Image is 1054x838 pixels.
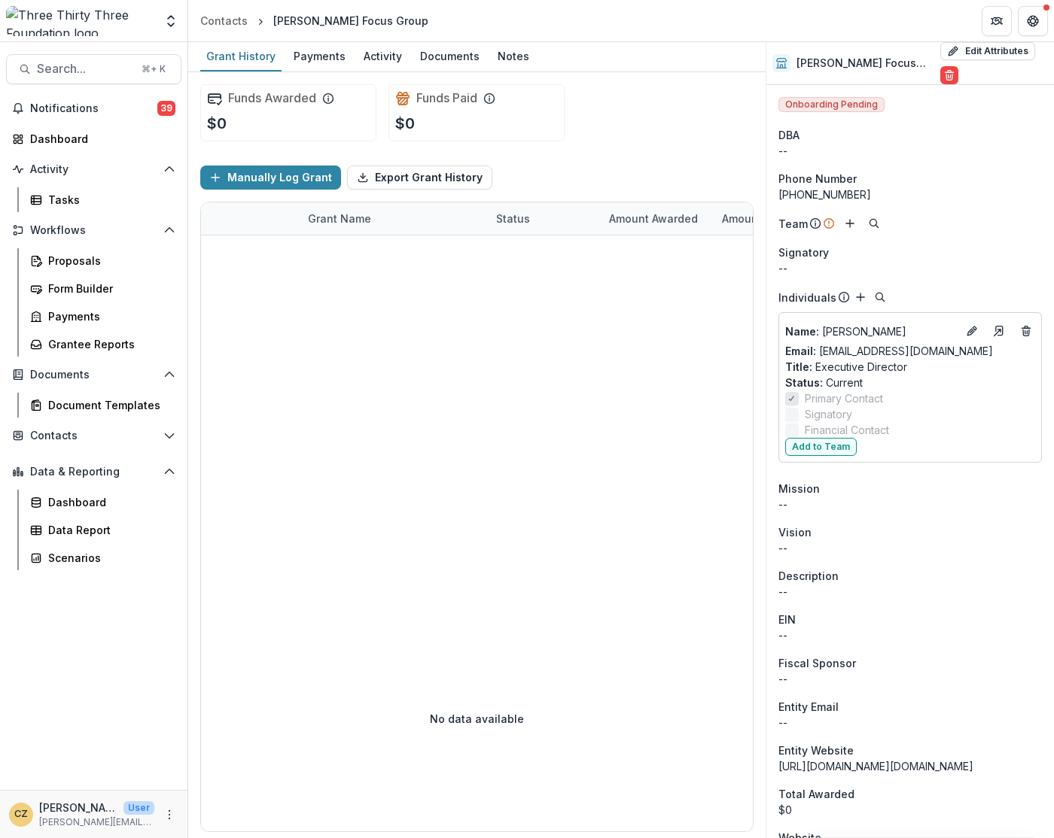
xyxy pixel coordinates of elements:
p: -- [778,584,1042,600]
div: Amount Awarded [600,202,713,235]
p: EIN [778,612,796,627]
p: -- [778,540,1042,556]
span: Email: [785,345,816,357]
a: Proposals [24,248,181,273]
div: Dashboard [30,131,169,147]
a: Payments [24,304,181,329]
a: Contacts [194,10,254,32]
a: Grantee Reports [24,332,181,357]
div: Amount Awarded [600,211,707,226]
span: Notifications [30,102,157,115]
h2: [PERSON_NAME] Focus Group [797,57,934,70]
div: Notes [492,45,535,67]
button: Open Activity [6,157,181,181]
a: Documents [414,42,486,71]
div: Activity [358,45,408,67]
button: Manually Log Grant [200,165,341,190]
p: [PERSON_NAME] [39,800,117,815]
button: Edit [963,322,981,340]
p: Executive Director [785,359,1035,375]
div: [PHONE_NUMBER] [778,187,1042,202]
span: Financial Contact [805,422,889,438]
span: Description [778,568,839,584]
nav: breadcrumb [194,10,434,32]
button: Search [871,288,889,306]
p: Individuals [778,290,836,305]
div: $0 [778,802,1042,818]
span: Phone Number [778,171,857,187]
div: Payments [48,308,169,324]
div: Status [487,211,539,226]
div: Amount Paid [713,202,826,235]
button: Search [865,214,883,232]
button: Add to Team [785,438,857,456]
span: Workflows [30,224,157,237]
div: Grant Name [299,202,487,235]
p: $0 [395,112,415,135]
p: Amount Paid [722,211,788,226]
button: More [160,806,178,824]
div: Tasks [48,192,169,208]
div: Proposals [48,253,169,269]
a: Activity [358,42,408,71]
span: Contacts [30,430,157,442]
a: Name: [PERSON_NAME] [785,323,957,339]
span: Primary Contact [805,390,883,406]
span: Vision [778,524,812,540]
button: Add [851,288,870,306]
div: Data Report [48,522,169,538]
p: $0 [207,112,227,135]
button: Notifications39 [6,96,181,120]
p: [PERSON_NAME] [785,323,957,339]
button: Deletes [1017,322,1035,340]
button: Delete [940,66,958,84]
div: -- [778,143,1042,159]
a: Go to contact [987,319,1011,343]
h2: Funds Paid [416,91,477,105]
span: Documents [30,369,157,381]
div: Form Builder [48,281,169,296]
div: -- [778,627,1042,643]
div: Status [487,202,600,235]
span: DBA [778,127,800,143]
span: Total Awarded [778,786,854,802]
div: Contacts [200,13,248,29]
span: Onboarding Pending [778,97,885,112]
span: Signatory [778,244,829,260]
div: Payments [288,45,352,67]
span: Status : [785,376,823,389]
span: Data & Reporting [30,466,157,478]
button: Partners [982,6,1012,36]
span: Search... [37,62,133,76]
button: Open Documents [6,363,181,387]
p: No data available [430,711,524,727]
a: Document Templates [24,393,181,417]
span: Fiscal Sponsor [778,655,856,671]
div: Christine Zachai [14,809,28,819]
p: Current [785,375,1035,390]
a: Form Builder [24,276,181,301]
button: Export Grant History [347,165,492,190]
p: User [123,801,154,815]
button: Open Data & Reporting [6,460,181,484]
p: [PERSON_NAME][EMAIL_ADDRESS][DOMAIN_NAME] [39,815,154,829]
div: Dashboard [48,494,169,510]
a: Dashboard [6,126,181,151]
span: Activity [30,163,157,176]
span: Mission [778,481,820,496]
a: Payments [288,42,352,71]
span: Signatory [805,406,852,422]
div: ⌘ + K [139,61,169,77]
div: -- [778,671,1042,687]
a: Scenarios [24,545,181,570]
div: [PERSON_NAME] Focus Group [273,13,428,29]
span: Title : [785,360,812,373]
a: Grant History [200,42,282,71]
div: Grantee Reports [48,336,169,352]
button: Open Contacts [6,424,181,448]
a: Dashboard [24,490,181,515]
